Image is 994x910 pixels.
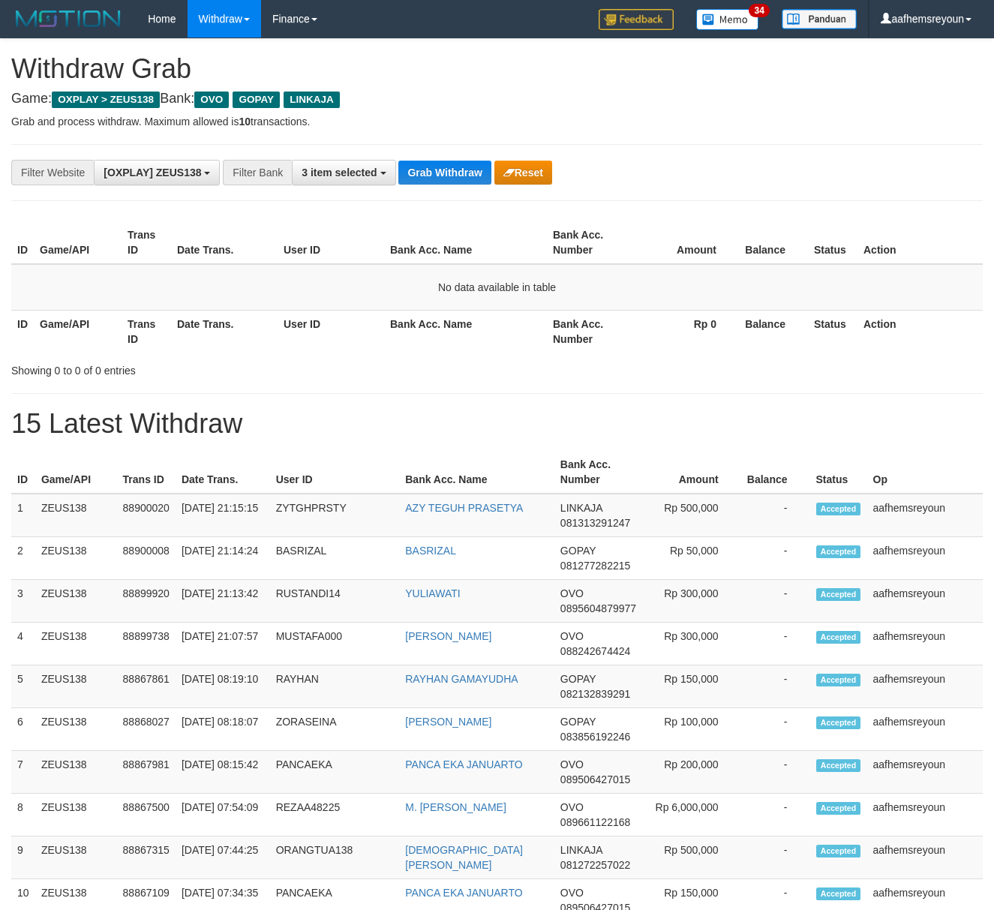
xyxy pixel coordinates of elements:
h4: Game: Bank: [11,92,983,107]
td: ZEUS138 [35,623,117,665]
td: aafhemsreyoun [867,751,983,794]
th: Bank Acc. Name [399,451,554,494]
div: Showing 0 to 0 of 0 entries [11,357,403,378]
td: [DATE] 07:44:25 [176,836,270,879]
td: Rp 500,000 [642,494,741,537]
td: 88867981 [117,751,176,794]
td: ZORASEINA [270,708,400,751]
td: [DATE] 21:13:42 [176,580,270,623]
th: Op [867,451,983,494]
td: PANCAEKA [270,751,400,794]
th: Game/API [35,451,117,494]
td: aafhemsreyoun [867,794,983,836]
td: BASRIZAL [270,537,400,580]
span: OVO [560,801,584,813]
button: 3 item selected [292,160,395,185]
a: BASRIZAL [405,545,456,557]
span: Accepted [816,716,861,729]
td: 5 [11,665,35,708]
td: 6 [11,708,35,751]
div: Filter Bank [223,160,292,185]
td: Rp 100,000 [642,708,741,751]
a: M. [PERSON_NAME] [405,801,506,813]
td: 88867315 [117,836,176,879]
span: Accepted [816,802,861,815]
span: OVO [560,758,584,770]
td: ZYTGHPRSTY [270,494,400,537]
th: User ID [270,451,400,494]
img: MOTION_logo.png [11,8,125,30]
th: Rp 0 [635,310,739,353]
span: LINKAJA [284,92,340,108]
th: Bank Acc. Number [547,221,635,264]
img: panduan.png [782,9,857,29]
td: ZEUS138 [35,751,117,794]
button: Grab Withdraw [398,161,491,185]
span: GOPAY [560,716,596,728]
span: Accepted [816,759,861,772]
td: Rp 500,000 [642,836,741,879]
td: 8 [11,794,35,836]
td: [DATE] 07:54:09 [176,794,270,836]
td: Rp 200,000 [642,751,741,794]
span: GOPAY [560,545,596,557]
td: aafhemsreyoun [867,836,983,879]
span: LINKAJA [560,502,602,514]
td: Rp 300,000 [642,580,741,623]
td: aafhemsreyoun [867,580,983,623]
td: aafhemsreyoun [867,623,983,665]
th: User ID [278,310,384,353]
td: ZEUS138 [35,537,117,580]
td: - [741,537,810,580]
td: 1 [11,494,35,537]
td: [DATE] 21:07:57 [176,623,270,665]
th: Amount [642,451,741,494]
td: - [741,751,810,794]
td: 2 [11,537,35,580]
th: Action [857,221,983,264]
th: Bank Acc. Number [554,451,642,494]
span: Accepted [816,631,861,644]
td: [DATE] 21:14:24 [176,537,270,580]
td: - [741,794,810,836]
h1: 15 Latest Withdraw [11,409,983,439]
span: GOPAY [560,673,596,685]
span: Copy 0895604879977 to clipboard [560,602,636,614]
td: 9 [11,836,35,879]
span: Copy 082132839291 to clipboard [560,688,630,700]
td: REZAA48225 [270,794,400,836]
td: MUSTAFA000 [270,623,400,665]
td: 3 [11,580,35,623]
th: Balance [739,310,808,353]
span: [OXPLAY] ZEUS138 [104,167,201,179]
th: ID [11,310,34,353]
th: Trans ID [122,310,171,353]
td: aafhemsreyoun [867,494,983,537]
span: GOPAY [233,92,280,108]
td: ZEUS138 [35,665,117,708]
th: Bank Acc. Name [384,310,547,353]
td: ZEUS138 [35,836,117,879]
th: ID [11,221,34,264]
th: Game/API [34,221,122,264]
h1: Withdraw Grab [11,54,983,84]
a: RAYHAN GAMAYUDHA [405,673,518,685]
th: Balance [741,451,810,494]
td: 88867861 [117,665,176,708]
td: 88900008 [117,537,176,580]
td: ZEUS138 [35,708,117,751]
span: LINKAJA [560,844,602,856]
img: Button%20Memo.svg [696,9,759,30]
span: Copy 083856192246 to clipboard [560,731,630,743]
span: OVO [194,92,229,108]
td: - [741,580,810,623]
td: [DATE] 21:15:15 [176,494,270,537]
th: Status [808,221,857,264]
span: Copy 081313291247 to clipboard [560,517,630,529]
td: 88868027 [117,708,176,751]
td: ZEUS138 [35,580,117,623]
th: Bank Acc. Number [547,310,635,353]
span: Copy 081277282215 to clipboard [560,560,630,572]
a: AZY TEGUH PRASETYA [405,502,523,514]
th: Date Trans. [176,451,270,494]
